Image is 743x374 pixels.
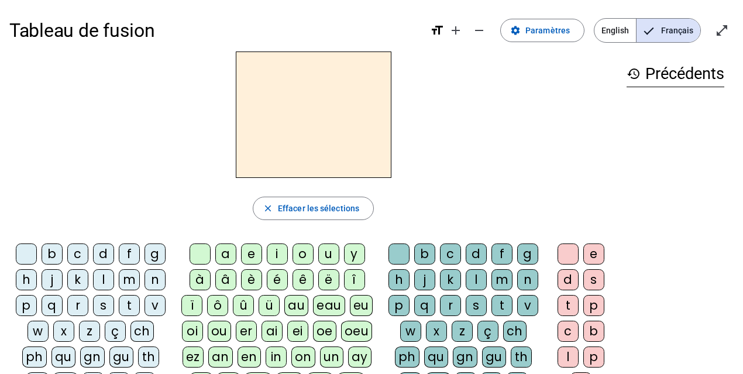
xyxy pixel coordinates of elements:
div: c [67,243,88,265]
div: t [119,295,140,316]
div: a [215,243,236,265]
div: gu [109,346,133,368]
span: Effacer les sélections [278,201,359,215]
mat-icon: add [449,23,463,37]
div: q [42,295,63,316]
div: th [511,346,532,368]
div: er [236,321,257,342]
div: p [388,295,410,316]
div: u [318,243,339,265]
div: q [414,295,435,316]
div: g [517,243,538,265]
div: s [93,295,114,316]
div: f [119,243,140,265]
div: c [558,321,579,342]
div: d [466,243,487,265]
div: in [266,346,287,368]
div: ô [207,295,228,316]
span: Paramètres [525,23,570,37]
div: w [27,321,49,342]
div: eu [350,295,373,316]
h3: Précédents [627,61,724,87]
div: b [42,243,63,265]
div: qu [424,346,448,368]
div: k [67,269,88,290]
mat-icon: format_size [430,23,444,37]
div: qu [51,346,75,368]
div: ph [395,346,419,368]
div: p [16,295,37,316]
div: ç [105,321,126,342]
div: y [344,243,365,265]
div: ch [130,321,154,342]
div: th [138,346,159,368]
div: r [440,295,461,316]
div: en [238,346,261,368]
div: gn [453,346,477,368]
button: Diminuer la taille de la police [467,19,491,42]
div: au [284,295,308,316]
mat-icon: settings [510,25,521,36]
mat-icon: open_in_full [715,23,729,37]
div: x [426,321,447,342]
div: z [79,321,100,342]
div: un [320,346,343,368]
div: à [190,269,211,290]
div: b [583,321,604,342]
mat-icon: remove [472,23,486,37]
div: e [241,243,262,265]
button: Entrer en plein écran [710,19,734,42]
button: Effacer les sélections [253,197,374,220]
div: î [344,269,365,290]
div: oeu [341,321,373,342]
div: j [414,269,435,290]
div: n [517,269,538,290]
div: t [558,295,579,316]
div: gu [482,346,506,368]
div: r [67,295,88,316]
span: Français [637,19,700,42]
button: Augmenter la taille de la police [444,19,467,42]
div: o [293,243,314,265]
div: ez [183,346,204,368]
div: û [233,295,254,316]
div: é [267,269,288,290]
h1: Tableau de fusion [9,12,421,49]
div: l [466,269,487,290]
div: l [558,346,579,368]
div: m [119,269,140,290]
div: s [466,295,487,316]
div: ï [181,295,202,316]
div: â [215,269,236,290]
div: ü [259,295,280,316]
div: l [93,269,114,290]
div: oe [313,321,336,342]
div: ch [503,321,527,342]
div: c [440,243,461,265]
span: English [594,19,636,42]
div: on [291,346,315,368]
div: n [145,269,166,290]
div: g [145,243,166,265]
div: t [491,295,512,316]
div: x [53,321,74,342]
div: d [558,269,579,290]
button: Paramètres [500,19,584,42]
mat-icon: history [627,67,641,81]
div: h [388,269,410,290]
div: v [145,295,166,316]
mat-button-toggle-group: Language selection [594,18,701,43]
div: oi [182,321,203,342]
div: ph [22,346,47,368]
div: m [491,269,512,290]
div: ç [477,321,498,342]
div: s [583,269,604,290]
div: ay [348,346,371,368]
div: ei [287,321,308,342]
div: b [414,243,435,265]
div: ë [318,269,339,290]
div: f [491,243,512,265]
div: i [267,243,288,265]
div: e [583,243,604,265]
div: p [583,295,604,316]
